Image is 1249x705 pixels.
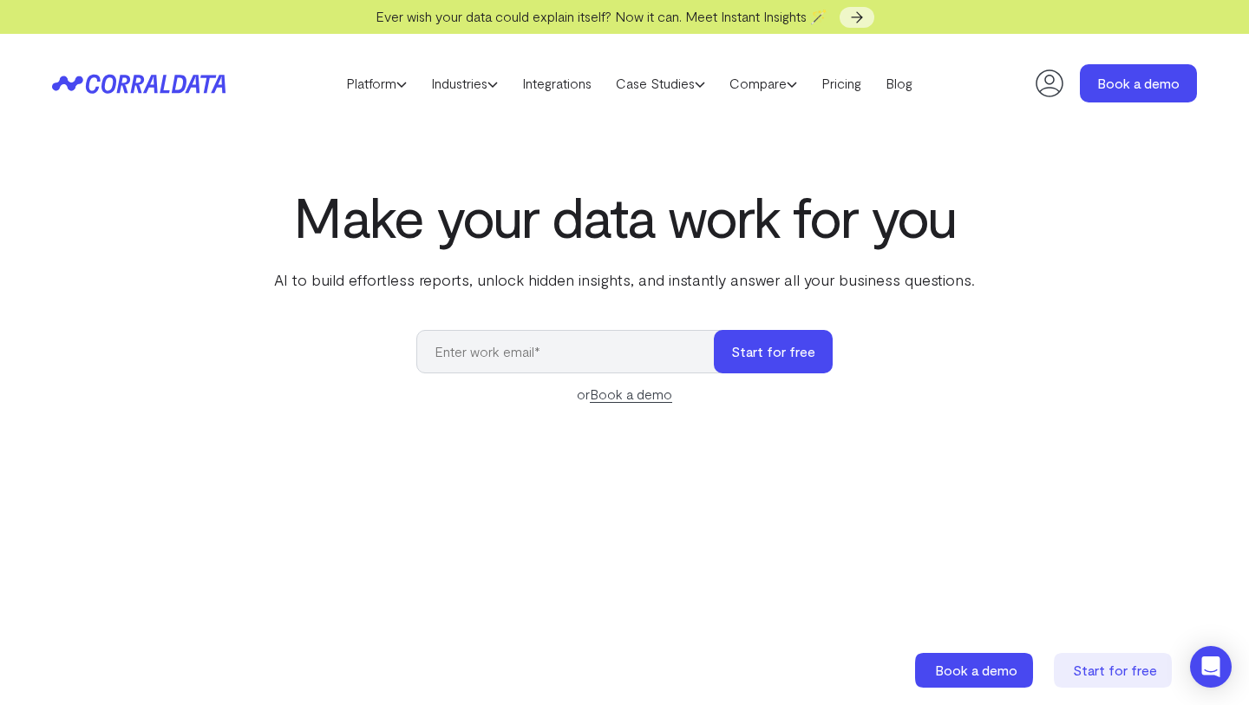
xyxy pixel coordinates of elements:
a: Integrations [510,70,604,96]
div: or [416,384,833,405]
a: Book a demo [915,653,1036,688]
p: AI to build effortless reports, unlock hidden insights, and instantly answer all your business qu... [271,268,978,291]
span: Book a demo [935,662,1017,678]
a: Industries [419,70,510,96]
a: Platform [334,70,419,96]
button: Start for free [714,330,833,373]
a: Start for free [1054,653,1175,688]
a: Blog [873,70,925,96]
input: Enter work email* [416,330,731,373]
a: Book a demo [590,385,672,403]
h1: Make your data work for you [271,185,978,247]
a: Pricing [809,70,873,96]
span: Start for free [1073,662,1157,678]
a: Compare [717,70,809,96]
span: Ever wish your data could explain itself? Now it can. Meet Instant Insights 🪄 [376,8,827,24]
a: Case Studies [604,70,717,96]
a: Book a demo [1080,64,1197,102]
div: Open Intercom Messenger [1190,646,1232,688]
